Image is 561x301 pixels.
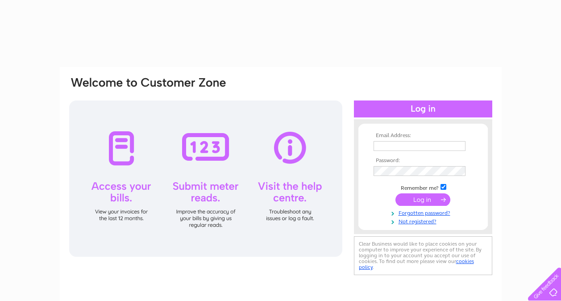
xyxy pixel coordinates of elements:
[371,158,475,164] th: Password:
[374,208,475,217] a: Forgotten password?
[395,193,450,206] input: Submit
[359,258,474,270] a: cookies policy
[371,183,475,192] td: Remember me?
[371,133,475,139] th: Email Address:
[374,217,475,225] a: Not registered?
[354,236,492,275] div: Clear Business would like to place cookies on your computer to improve your experience of the sit...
